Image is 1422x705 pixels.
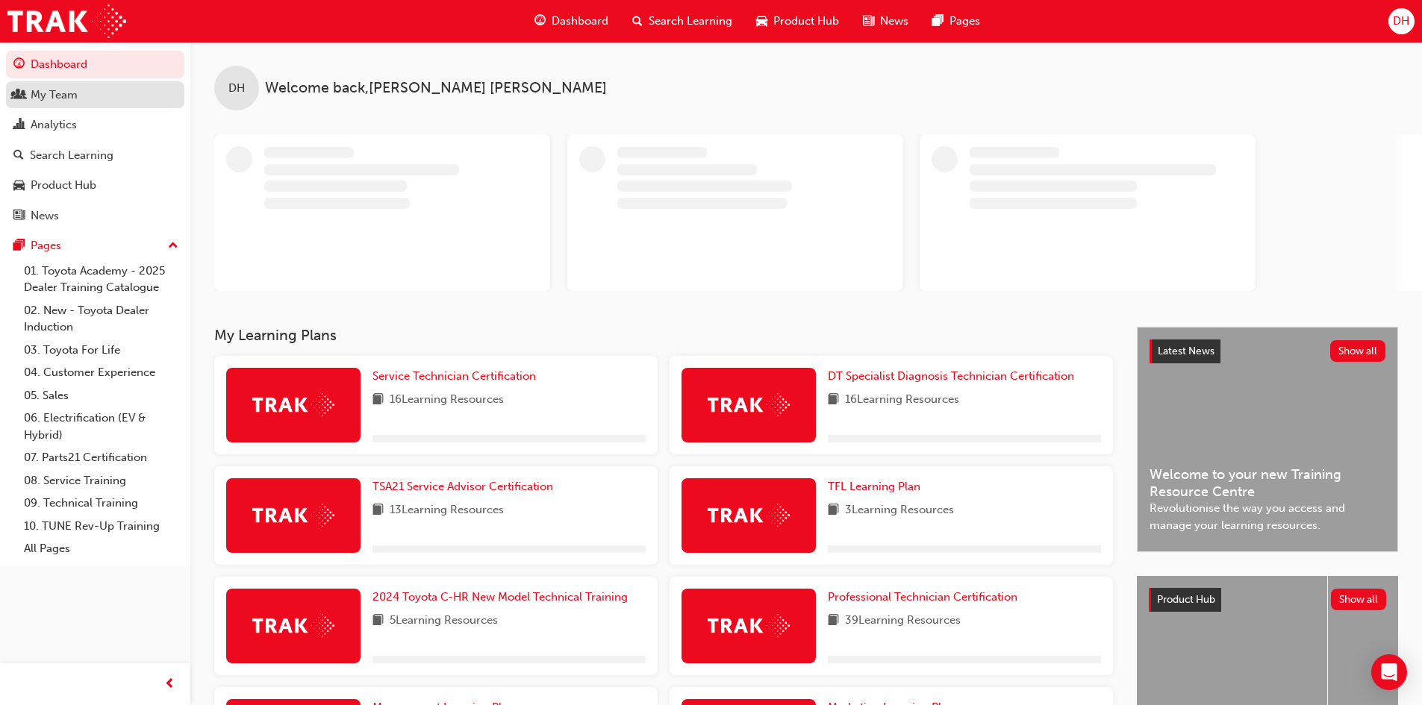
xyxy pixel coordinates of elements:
[1331,589,1387,610] button: Show all
[18,537,184,560] a: All Pages
[828,480,920,493] span: TFL Learning Plan
[1137,327,1398,552] a: Latest NewsShow allWelcome to your new Training Resource CentreRevolutionise the way you access a...
[265,80,607,97] span: Welcome back , [PERSON_NAME] [PERSON_NAME]
[18,339,184,362] a: 03. Toyota For Life
[1150,500,1385,533] span: Revolutionise the way you access and manage your learning resources.
[31,116,77,134] div: Analytics
[708,614,790,637] img: Trak
[1158,345,1214,357] span: Latest News
[880,13,908,30] span: News
[18,492,184,515] a: 09. Technical Training
[828,369,1074,383] span: DT Specialist Diagnosis Technician Certification
[6,172,184,199] a: Product Hub
[708,393,790,416] img: Trak
[372,480,553,493] span: TSA21 Service Advisor Certification
[6,48,184,232] button: DashboardMy TeamAnalyticsSearch LearningProduct HubNews
[390,612,498,630] span: 5 Learning Resources
[1150,466,1385,500] span: Welcome to your new Training Resource Centre
[214,327,1113,344] h3: My Learning Plans
[1330,340,1386,362] button: Show all
[372,590,628,604] span: 2024 Toyota C-HR New Model Technical Training
[7,4,126,38] img: Trak
[372,612,384,630] span: book-icon
[18,384,184,407] a: 05. Sales
[31,177,96,194] div: Product Hub
[31,87,78,104] div: My Team
[828,368,1080,385] a: DT Specialist Diagnosis Technician Certification
[932,12,944,31] span: pages-icon
[552,13,608,30] span: Dashboard
[31,237,61,254] div: Pages
[773,13,839,30] span: Product Hub
[252,393,334,416] img: Trak
[18,299,184,339] a: 02. New - Toyota Dealer Induction
[18,446,184,469] a: 07. Parts21 Certification
[390,391,504,410] span: 16 Learning Resources
[18,361,184,384] a: 04. Customer Experience
[1157,593,1215,606] span: Product Hub
[164,675,175,694] span: prev-icon
[708,504,790,527] img: Trak
[372,368,542,385] a: Service Technician Certification
[13,239,25,253] span: pages-icon
[828,589,1023,606] a: Professional Technician Certification
[6,111,184,139] a: Analytics
[372,589,634,606] a: 2024 Toyota C-HR New Model Technical Training
[828,501,839,520] span: book-icon
[845,612,961,630] span: 39 Learning Resources
[523,6,620,37] a: guage-iconDashboard
[13,210,25,223] span: news-icon
[372,391,384,410] span: book-icon
[845,391,959,410] span: 16 Learning Resources
[390,501,504,520] span: 13 Learning Resources
[1149,588,1386,612] a: Product HubShow all
[31,207,59,225] div: News
[372,501,384,520] span: book-icon
[828,612,839,630] span: book-icon
[252,504,334,527] img: Trak
[13,149,24,163] span: search-icon
[6,232,184,260] button: Pages
[534,12,546,31] span: guage-icon
[6,51,184,78] a: Dashboard
[1388,8,1415,34] button: DH
[372,369,536,383] span: Service Technician Certification
[13,58,25,72] span: guage-icon
[863,12,874,31] span: news-icon
[1150,339,1385,363] a: Latest NewsShow all
[828,590,1017,604] span: Professional Technician Certification
[13,89,25,102] span: people-icon
[252,614,334,637] img: Trak
[13,179,25,192] span: car-icon
[6,81,184,109] a: My Team
[920,6,992,37] a: pages-iconPages
[949,13,980,30] span: Pages
[18,469,184,492] a: 08. Service Training
[851,6,920,37] a: news-iconNews
[6,202,184,230] a: News
[1393,13,1409,30] span: DH
[18,407,184,446] a: 06. Electrification (EV & Hybrid)
[228,80,245,97] span: DH
[744,6,851,37] a: car-iconProduct Hub
[845,501,954,520] span: 3 Learning Resources
[828,391,839,410] span: book-icon
[13,119,25,132] span: chart-icon
[828,478,926,495] a: TFL Learning Plan
[18,515,184,538] a: 10. TUNE Rev-Up Training
[756,12,767,31] span: car-icon
[30,147,113,164] div: Search Learning
[18,260,184,299] a: 01. Toyota Academy - 2025 Dealer Training Catalogue
[168,236,178,256] span: up-icon
[6,142,184,169] a: Search Learning
[1371,654,1407,690] div: Open Intercom Messenger
[649,13,732,30] span: Search Learning
[372,478,559,495] a: TSA21 Service Advisor Certification
[620,6,744,37] a: search-iconSearch Learning
[632,12,643,31] span: search-icon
